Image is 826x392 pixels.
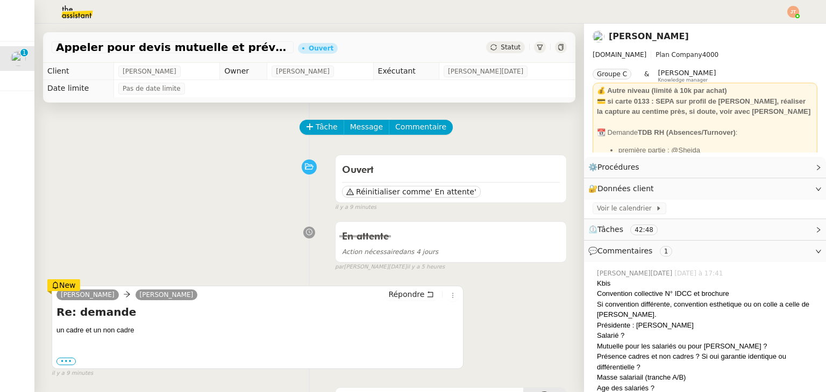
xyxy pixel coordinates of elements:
[597,163,639,171] span: Procédures
[597,225,623,234] span: Tâches
[588,225,667,234] span: ⏲️
[56,325,459,336] div: un cadre et un non cadre
[335,263,445,272] small: [PERSON_NAME][DATE]
[123,66,176,77] span: [PERSON_NAME]
[588,246,677,255] span: 💬
[300,120,344,135] button: Tâche
[644,69,649,83] span: &
[597,299,817,320] div: Si convention différente, convention esthetique ou on colle a celle de [PERSON_NAME].
[47,279,80,291] div: New
[584,219,826,240] div: ⏲️Tâches 42:48
[597,246,652,255] span: Commentaires
[350,121,383,133] span: Message
[136,290,198,300] a: [PERSON_NAME]
[56,290,119,300] a: [PERSON_NAME]
[597,268,674,278] span: [PERSON_NAME][DATE]
[220,63,267,80] td: Owner
[342,165,374,175] span: Ouvert
[597,341,817,352] div: Mutuelle pour les salariés ou pour [PERSON_NAME] ?
[43,63,114,80] td: Client
[316,121,338,133] span: Tâche
[430,186,476,197] span: ' En attente'
[11,51,26,66] img: users%2FdHO1iM5N2ObAeWsI96eSgBoqS9g1%2Favatar%2Fdownload.png
[660,246,673,257] nz-tag: 1
[584,241,826,262] div: 💬Commentaires 1
[597,86,727,95] strong: 💰 Autre niveau (limité à 10k par achat)
[658,77,708,83] span: Knowledge manager
[342,248,438,256] span: dans 4 jours
[597,330,817,341] div: Salarié ?
[609,31,689,41] a: [PERSON_NAME]
[56,42,289,53] span: Appeler pour devis mutuelle et prévoyance
[656,51,702,59] span: Plan Company
[501,43,521,51] span: Statut
[658,69,716,83] app-user-label: Knowledge manager
[597,372,817,383] div: Masse salariail (tranche A/B)
[395,121,446,133] span: Commentaire
[344,120,389,135] button: Message
[407,263,445,272] span: il y a 5 heures
[22,49,26,59] p: 1
[597,127,813,138] div: 📆 Demande :
[43,80,114,97] td: Date limite
[588,183,658,195] span: 🔐
[584,178,826,199] div: 🔐Données client
[597,278,817,289] div: Kbis
[638,128,736,136] strong: TDB RH (Absences/Turnover)
[597,203,656,214] span: Voir le calendrier
[56,304,459,320] h4: Re: demande
[588,161,644,173] span: ⚙️
[373,63,439,80] td: Exécutant
[597,97,810,116] strong: 💳 si carte 0133 : SEPA sur profil de [PERSON_NAME], réaliser la capture au centime près, si doute...
[597,184,654,193] span: Données client
[593,69,631,79] nz-tag: Groupe C
[335,263,344,272] span: par
[342,186,481,198] button: Réinitialiser comme' En attente'
[384,288,438,300] button: Répondre
[123,83,181,94] span: Pas de date limite
[597,288,817,299] div: Convention collective N° IDCC et brochure
[658,69,716,77] span: [PERSON_NAME]
[335,203,376,212] span: il y a 9 minutes
[584,157,826,178] div: ⚙️Procédures
[593,51,646,59] span: [DOMAIN_NAME]
[342,248,399,256] span: Action nécessaire
[389,120,453,135] button: Commentaire
[388,289,424,300] span: Répondre
[52,369,93,378] span: il y a 9 minutes
[56,358,76,365] label: •••
[309,45,333,52] div: Ouvert
[593,31,604,42] img: users%2FdHO1iM5N2ObAeWsI96eSgBoqS9g1%2Favatar%2Fdownload.png
[20,49,28,56] nz-badge-sup: 1
[276,66,330,77] span: [PERSON_NAME]
[618,145,813,156] li: première partie : @Sheida
[630,224,658,235] nz-tag: 42:48
[597,351,817,372] div: Présence cadres et non cadres ? Si oui garantie identique ou différentielle ?
[597,320,817,331] div: Présidente : [PERSON_NAME]
[342,232,389,242] span: En attente
[674,268,725,278] span: [DATE] à 17:41
[702,51,719,59] span: 4000
[787,6,799,18] img: svg
[356,186,430,197] span: Réinitialiser comme
[448,66,523,77] span: [PERSON_NAME][DATE]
